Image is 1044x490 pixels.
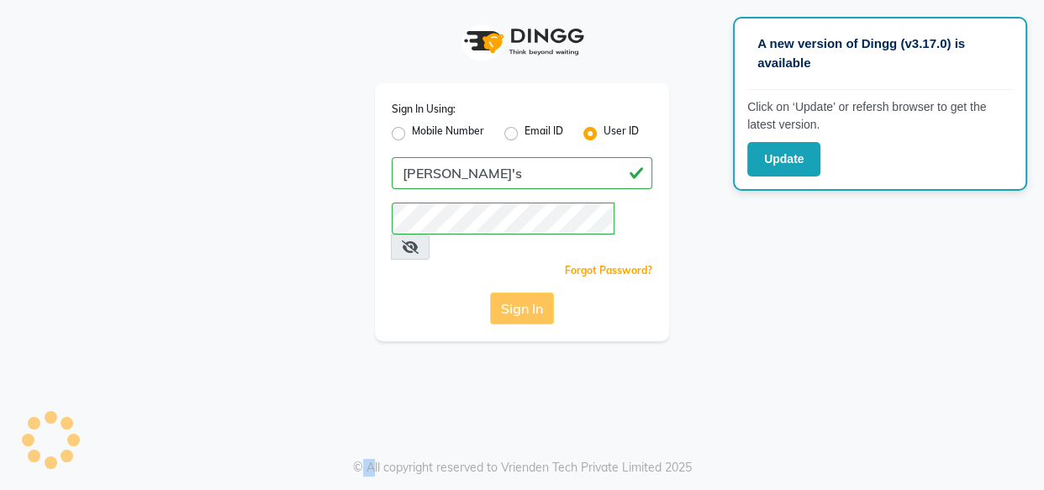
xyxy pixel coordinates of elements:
label: Sign In Using: [392,102,456,117]
label: User ID [604,124,639,144]
img: logo1.svg [455,17,589,66]
button: Update [747,142,820,177]
p: Click on ‘Update’ or refersh browser to get the latest version. [747,98,1013,134]
label: Mobile Number [412,124,484,144]
input: Username [392,203,614,234]
p: A new version of Dingg (v3.17.0) is available [757,34,1003,72]
label: Email ID [525,124,563,144]
a: Forgot Password? [565,264,652,277]
input: Username [392,157,652,189]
